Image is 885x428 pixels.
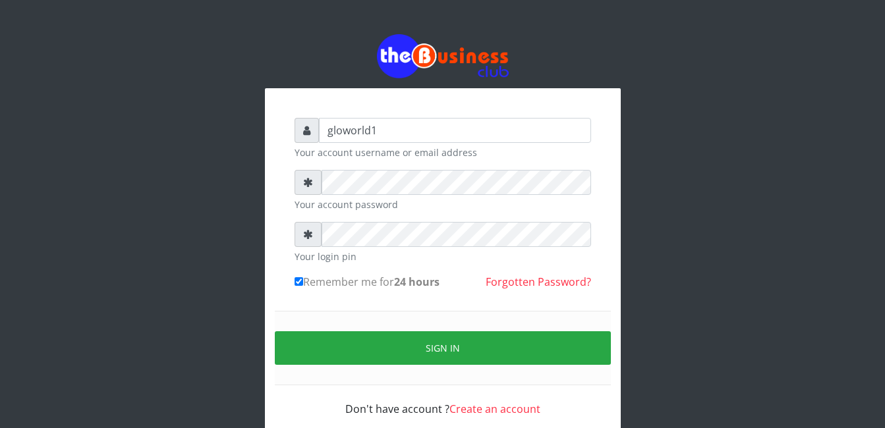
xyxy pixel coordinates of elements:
[275,331,611,365] button: Sign in
[449,402,540,416] a: Create an account
[295,277,303,286] input: Remember me for24 hours
[295,146,591,159] small: Your account username or email address
[394,275,440,289] b: 24 hours
[295,385,591,417] div: Don't have account ?
[486,275,591,289] a: Forgotten Password?
[295,274,440,290] label: Remember me for
[319,118,591,143] input: Username or email address
[295,250,591,263] small: Your login pin
[295,198,591,211] small: Your account password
